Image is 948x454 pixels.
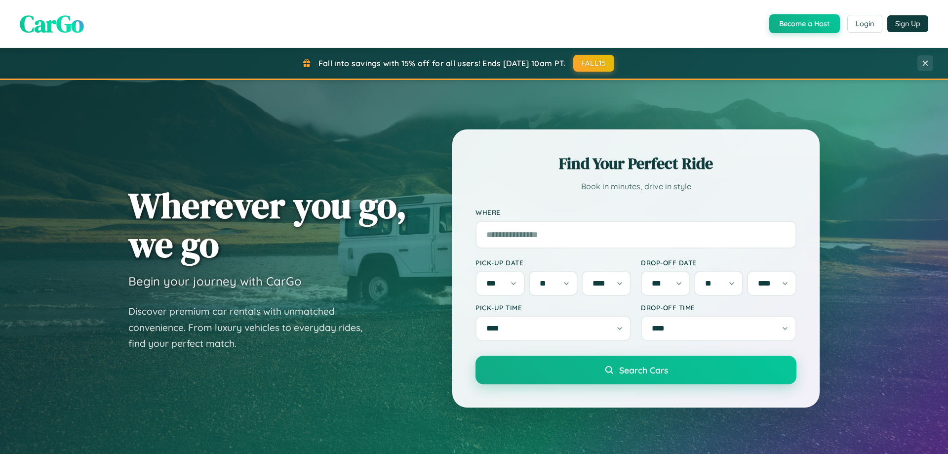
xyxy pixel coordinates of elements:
h3: Begin your journey with CarGo [128,274,302,289]
p: Book in minutes, drive in style [475,179,796,194]
span: Search Cars [619,365,668,375]
label: Where [475,208,796,217]
label: Drop-off Date [641,258,796,267]
label: Pick-up Date [475,258,631,267]
p: Discover premium car rentals with unmatched convenience. From luxury vehicles to everyday rides, ... [128,303,375,352]
h2: Find Your Perfect Ride [475,153,796,174]
span: CarGo [20,7,84,40]
button: FALL15 [573,55,615,72]
span: Fall into savings with 15% off for all users! Ends [DATE] 10am PT. [318,58,566,68]
button: Become a Host [769,14,840,33]
label: Pick-up Time [475,303,631,312]
button: Sign Up [887,15,928,32]
button: Login [847,15,882,33]
button: Search Cars [475,356,796,384]
label: Drop-off Time [641,303,796,312]
h1: Wherever you go, we go [128,186,407,264]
